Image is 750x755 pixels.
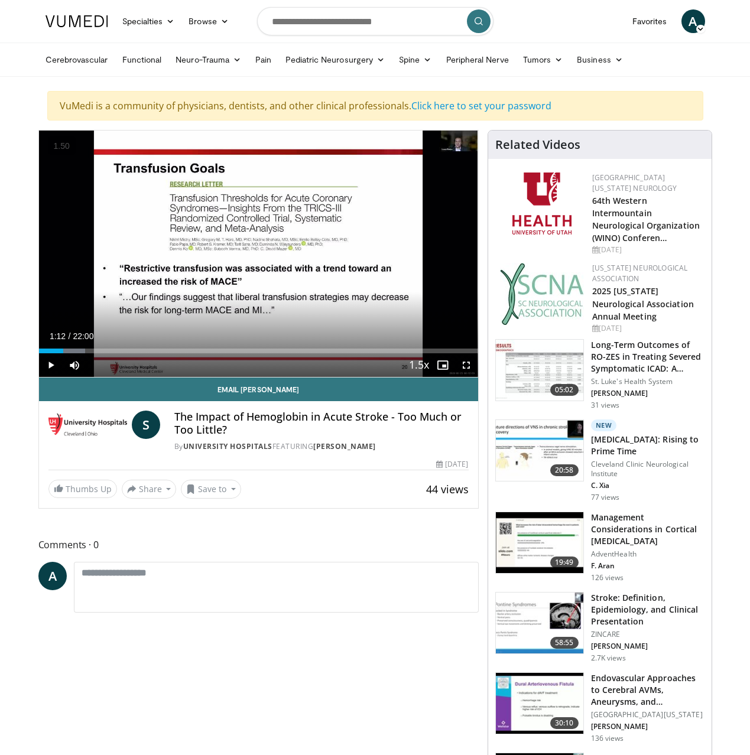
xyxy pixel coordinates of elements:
[439,48,516,71] a: Peripheral Nerve
[174,411,469,436] h4: The Impact of Hemoglobin in Acute Stroke - Too Much or Too Little?
[122,480,177,499] button: Share
[313,441,376,451] a: [PERSON_NAME]
[411,99,551,112] a: Click here to set your password
[591,630,704,639] p: ZINCARE
[591,377,704,386] p: St. Luke's Health System
[183,441,272,451] a: University Hospitals
[591,549,704,559] p: AdventHealth
[181,9,236,33] a: Browse
[591,512,704,547] h3: Management Considerations in Cortical [MEDICAL_DATA]
[591,401,620,410] p: 31 views
[392,48,439,71] a: Spine
[591,419,617,431] p: New
[591,642,704,651] p: [PERSON_NAME]
[516,48,570,71] a: Tumors
[47,91,703,121] div: VuMedi is a community of physicians, dentists, and other clinical professionals.
[591,339,704,375] h3: Long-Term Outcomes of RO-ZES in Treating Severed Symptomatic ICAD: A…
[591,481,704,490] p: C. Xia
[48,480,117,498] a: Thumbs Up
[592,263,688,284] a: [US_STATE] Neurological Association
[39,349,478,353] div: Progress Bar
[436,459,468,470] div: [DATE]
[278,48,392,71] a: Pediatric Neurosurgery
[46,15,108,27] img: VuMedi Logo
[550,717,579,729] span: 30:10
[495,138,580,152] h4: Related Videos
[39,131,478,377] video-js: Video Player
[496,593,583,654] img: 26d5732c-95f1-4678-895e-01ffe56ce748.150x105_q85_crop-smart_upscale.jpg
[591,722,704,731] p: [PERSON_NAME]
[591,592,704,627] h3: Stroke: Definition, Epidemiology, and Clinical Presentation
[570,48,630,71] a: Business
[681,9,705,33] a: A
[591,710,704,720] p: [GEOGRAPHIC_DATA][US_STATE]
[591,389,704,398] p: [PERSON_NAME]
[500,263,584,325] img: b123db18-9392-45ae-ad1d-42c3758a27aa.jpg.150x105_q85_autocrop_double_scale_upscale_version-0.2.jpg
[512,173,572,235] img: f6362829-b0a3-407d-a044-59546adfd345.png.150x105_q85_autocrop_double_scale_upscale_version-0.2.png
[174,441,469,452] div: By FEATURING
[63,353,86,377] button: Mute
[550,384,579,396] span: 05:02
[50,331,66,341] span: 1:12
[495,672,704,743] a: 30:10 Endovascular Approaches to Cerebral AVMs, Aneurysms, and Intracrania… [GEOGRAPHIC_DATA][US_...
[592,195,700,243] a: 64th Western Intermountain Neurological Organization (WINO) Conferen…
[426,482,469,496] span: 44 views
[48,411,127,439] img: University Hospitals
[591,672,704,708] h3: Endovascular Approaches to Cerebral AVMs, Aneurysms, and Intracrania…
[38,48,115,71] a: Cerebrovascular
[550,464,579,476] span: 20:58
[591,460,704,479] p: Cleveland Clinic Neurological Institute
[407,353,431,377] button: Playback Rate
[168,48,248,71] a: Neuro-Trauma
[625,9,674,33] a: Favorites
[591,573,624,582] p: 126 views
[431,353,454,377] button: Enable picture-in-picture mode
[69,331,71,341] span: /
[115,48,169,71] a: Functional
[132,411,160,439] a: S
[257,7,493,35] input: Search topics, interventions
[495,339,704,410] a: 05:02 Long-Term Outcomes of RO-ZES in Treating Severed Symptomatic ICAD: A… St. Luke's Health Sys...
[73,331,93,341] span: 22:00
[592,323,702,334] div: [DATE]
[496,420,583,481] img: f1d696cd-2275-40a1-93b3-437403182b66.150x105_q85_crop-smart_upscale.jpg
[39,353,63,377] button: Play
[454,353,478,377] button: Fullscreen
[550,557,579,568] span: 19:49
[496,340,583,401] img: 627c2dd7-b815-408c-84d8-5c8a7424924c.150x105_q85_crop-smart_upscale.jpg
[591,734,624,743] p: 136 views
[115,9,182,33] a: Specialties
[38,562,67,590] a: A
[248,48,278,71] a: Pain
[591,561,704,571] p: F. Aran
[592,245,702,255] div: [DATE]
[591,493,620,502] p: 77 views
[181,480,241,499] button: Save to
[592,285,694,321] a: 2025 [US_STATE] Neurological Association Annual Meeting
[495,592,704,663] a: 58:55 Stroke: Definition, Epidemiology, and Clinical Presentation ZINCARE [PERSON_NAME] 2.7K views
[591,434,704,457] h3: [MEDICAL_DATA]: Rising to Prime Time
[591,653,626,663] p: 2.7K views
[38,537,479,552] span: Comments 0
[496,512,583,574] img: 43dcbb99-5764-4f51-bf18-3e9fe8b1d216.150x105_q85_crop-smart_upscale.jpg
[495,419,704,502] a: 20:58 New [MEDICAL_DATA]: Rising to Prime Time Cleveland Clinic Neurological Institute C. Xia 77 ...
[592,173,677,193] a: [GEOGRAPHIC_DATA][US_STATE] Neurology
[495,512,704,582] a: 19:49 Management Considerations in Cortical [MEDICAL_DATA] AdventHealth F. Aran 126 views
[550,637,579,649] span: 58:55
[39,377,478,401] a: Email [PERSON_NAME]
[496,673,583,734] img: 6167d7e7-641b-44fc-89de-ec99ed7447bb.150x105_q85_crop-smart_upscale.jpg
